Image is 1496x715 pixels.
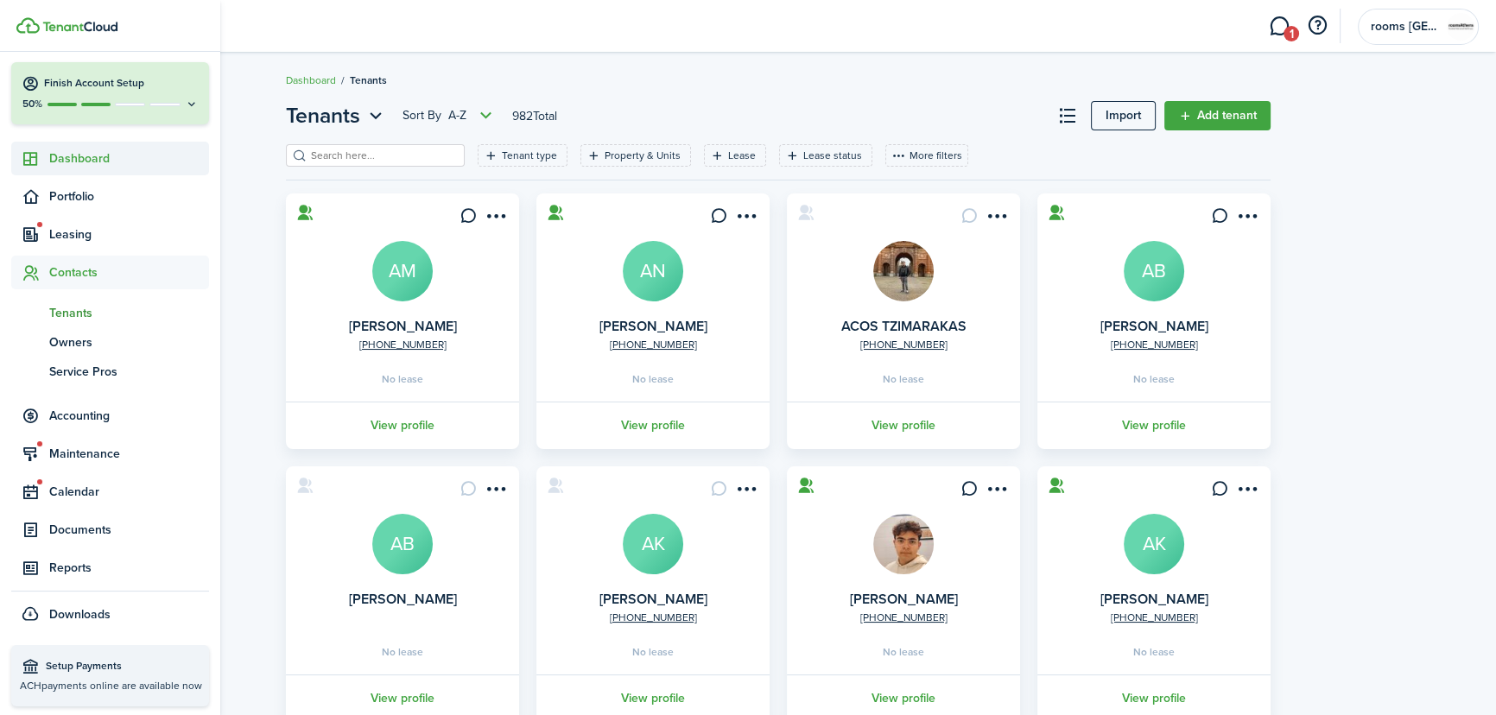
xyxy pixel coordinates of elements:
[512,107,557,125] header-page-total: 982 Total
[45,45,190,59] div: Domain: [DOMAIN_NAME]
[11,327,209,357] a: Owners
[885,144,968,167] button: More filters
[359,337,447,352] a: [PHONE_NUMBER]
[623,241,683,301] a: AN
[49,333,209,351] span: Owners
[28,45,41,59] img: website_grey.svg
[286,100,387,131] button: Open menu
[1164,101,1271,130] a: Add tenant
[11,142,209,175] a: Dashboard
[44,76,199,91] h4: Finish Account Setup
[11,357,209,386] a: Service Pros
[850,589,958,609] a: [PERSON_NAME]
[49,559,209,577] span: Reports
[1133,647,1175,657] span: No lease
[382,374,423,384] span: No lease
[1447,13,1474,41] img: rooms Athens | Alionas Ltd
[779,144,872,167] filter-tag: Open filter
[1091,101,1156,130] a: Import
[349,316,457,336] a: [PERSON_NAME]
[11,62,209,124] button: Finish Account Setup50%
[1133,374,1175,384] span: No lease
[1233,480,1260,503] button: Open menu
[49,304,209,322] span: Tenants
[49,483,209,501] span: Calendar
[382,647,423,657] span: No lease
[283,402,522,449] a: View profile
[1303,11,1332,41] button: Open resource center
[11,298,209,327] a: Tenants
[610,337,697,352] a: [PHONE_NUMBER]
[46,658,200,675] span: Setup Payments
[448,107,466,124] span: A-Z
[20,678,200,693] p: ACH
[372,241,433,301] a: AM
[599,316,707,336] a: [PERSON_NAME]
[49,445,209,463] span: Maintenance
[1100,316,1208,336] a: [PERSON_NAME]
[732,480,759,503] button: Open menu
[286,73,336,88] a: Dashboard
[481,207,509,231] button: Open menu
[784,402,1023,449] a: View profile
[502,148,557,163] filter-tag-label: Tenant type
[632,647,674,657] span: No lease
[42,22,117,32] img: TenantCloud
[307,148,459,164] input: Search here...
[982,207,1010,231] button: Open menu
[49,363,209,381] span: Service Pros
[350,73,387,88] span: Tenants
[732,207,759,231] button: Open menu
[49,263,209,282] span: Contacts
[286,100,387,131] button: Tenants
[1233,207,1260,231] button: Open menu
[1284,26,1299,41] span: 1
[49,187,209,206] span: Portfolio
[49,521,209,539] span: Documents
[372,514,433,574] a: AB
[883,374,924,384] span: No lease
[41,678,202,693] span: payments online are available now
[605,148,681,163] filter-tag-label: Property & Units
[1111,610,1198,625] a: [PHONE_NUMBER]
[191,102,291,113] div: Keywords by Traffic
[1124,241,1184,301] a: AB
[728,148,756,163] filter-tag-label: Lease
[403,107,448,124] span: Sort by
[1035,402,1273,449] a: View profile
[1263,4,1296,48] a: Messaging
[873,241,934,301] img: ACOS TZIMARAKAS
[481,480,509,503] button: Open menu
[16,17,40,34] img: TenantCloud
[1111,337,1198,352] a: [PHONE_NUMBER]
[704,144,766,167] filter-tag: Open filter
[48,28,85,41] div: v 4.0.25
[1124,514,1184,574] a: AK
[534,402,772,449] a: View profile
[478,144,567,167] filter-tag: Open filter
[349,589,457,609] a: [PERSON_NAME]
[841,316,967,336] a: ACOS TZIMARAKAS
[22,97,43,111] p: 50%
[11,551,209,585] a: Reports
[623,514,683,574] a: AK
[49,605,111,623] span: Downloads
[873,514,934,574] img: Adrián Izquierdo
[286,100,360,131] span: Tenants
[66,102,155,113] div: Domain Overview
[49,149,209,168] span: Dashboard
[599,589,707,609] a: [PERSON_NAME]
[49,407,209,425] span: Accounting
[803,148,862,163] filter-tag-label: Lease status
[860,610,948,625] a: [PHONE_NUMBER]
[883,647,924,657] span: No lease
